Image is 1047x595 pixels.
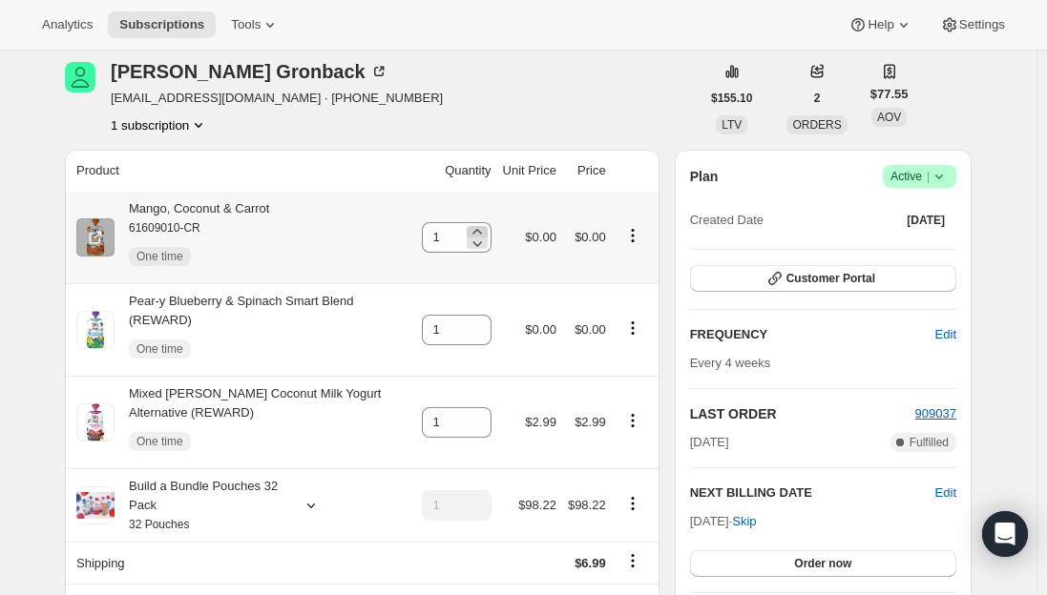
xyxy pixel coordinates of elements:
h2: FREQUENCY [690,325,935,344]
span: Subscriptions [119,17,204,32]
button: Shipping actions [618,550,648,571]
span: One time [136,249,183,264]
h2: LAST ORDER [690,404,915,423]
button: Product actions [618,225,648,246]
span: Order now [794,556,851,571]
th: Unit Price [497,150,562,192]
span: Analytics [42,17,93,32]
span: Tools [231,17,261,32]
img: product img [76,403,115,441]
span: $2.99 [575,415,606,429]
button: Order now [690,550,956,577]
span: $6.99 [575,556,606,570]
span: One time [136,341,183,357]
span: $0.00 [575,230,606,244]
span: Every 4 weeks [690,356,771,370]
h2: NEXT BILLING DATE [690,483,935,503]
small: 61609010-CR [129,221,200,235]
span: $2.99 [525,415,556,429]
span: $0.00 [525,230,556,244]
button: Help [837,11,924,38]
button: Customer Portal [690,265,956,292]
span: ORDERS [792,118,841,132]
th: Product [65,150,416,192]
button: Analytics [31,11,104,38]
span: $0.00 [525,322,556,337]
span: AOV [877,111,901,124]
span: Laura Gronback [65,62,95,92]
div: Mixed [PERSON_NAME] Coconut Milk Yogurt Alternative (REWARD) [115,384,410,461]
span: [DATE] · [690,514,757,528]
span: $155.10 [711,91,752,106]
span: $0.00 [575,322,606,337]
span: Created Date [690,211,764,230]
img: product img [76,218,115,256]
span: [DATE] [907,213,945,228]
span: Skip [732,512,756,531]
button: Tools [220,11,291,38]
span: [DATE] [690,433,729,452]
span: $98.22 [518,498,556,512]
a: 909037 [915,406,956,421]
button: Edit [924,319,968,350]
button: Product actions [618,493,648,514]
button: Product actions [618,318,648,339]
span: LTV [722,118,742,132]
span: Customer Portal [786,271,875,286]
span: $98.22 [568,498,606,512]
button: [DATE] [895,207,956,234]
span: $77.55 [870,85,909,104]
button: Settings [929,11,1016,38]
span: Help [868,17,893,32]
button: Subscriptions [108,11,216,38]
span: [EMAIL_ADDRESS][DOMAIN_NAME] · [PHONE_NUMBER] [111,89,443,108]
div: Mango, Coconut & Carrot [115,199,269,276]
span: One time [136,434,183,449]
button: 909037 [915,404,956,423]
span: 2 [814,91,821,106]
button: Product actions [111,115,208,134]
div: [PERSON_NAME] Gronback [111,62,388,81]
button: $155.10 [700,85,764,112]
span: Fulfilled [910,435,949,450]
button: 2 [803,85,832,112]
img: product img [76,311,115,349]
th: Quantity [416,150,497,192]
button: Product actions [618,410,648,431]
div: Build a Bundle Pouches 32 Pack [115,477,286,534]
span: Edit [935,325,956,344]
div: Pear-y Blueberry & Spinach Smart Blend (REWARD) [115,292,410,368]
button: Skip [721,506,767,537]
button: Edit [935,483,956,503]
h2: Plan [690,167,719,186]
th: Shipping [65,542,416,584]
div: Open Intercom Messenger [982,511,1028,557]
span: Active [890,167,949,186]
th: Price [562,150,612,192]
span: | [927,169,930,184]
small: 32 Pouches [129,518,189,531]
span: Settings [959,17,1005,32]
